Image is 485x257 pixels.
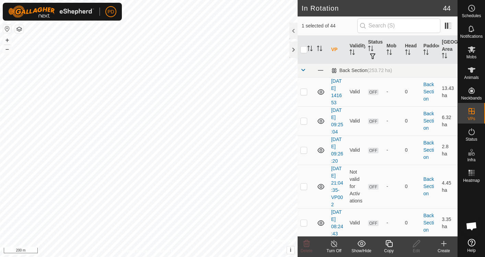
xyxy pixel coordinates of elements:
span: OFF [368,89,378,95]
div: Show/Hide [348,248,375,254]
td: 2.8 ha [439,136,458,165]
span: Help [467,248,476,253]
span: Schedules [462,14,481,18]
td: Valid [347,136,365,165]
span: Heatmap [463,178,480,183]
th: Mob [384,36,402,64]
input: Search (S) [357,19,440,33]
a: Back Section [423,82,434,102]
div: - [386,147,400,154]
span: 1 selected of 44 [302,22,357,30]
a: Back Section [423,213,434,233]
a: Back Section [423,111,434,131]
a: Contact Us [155,248,176,254]
span: i [290,247,291,253]
a: Privacy Policy [122,248,147,254]
div: Turn Off [320,248,348,254]
div: - [386,88,400,95]
th: Status [365,36,384,64]
div: Edit [403,248,430,254]
div: - [386,219,400,226]
td: Not valid for Activations [347,165,365,208]
button: Reset Map [3,25,11,33]
button: – [3,45,11,53]
td: 3.35 ha [439,208,458,237]
div: - [386,183,400,190]
p-sorticon: Activate to sort [423,50,429,56]
td: 0 [402,208,421,237]
th: Head [402,36,421,64]
span: OFF [368,220,378,226]
td: Valid [347,77,365,106]
p-sorticon: Activate to sort [386,50,392,56]
td: 13.43 ha [439,77,458,106]
p-sorticon: Activate to sort [405,50,411,56]
span: (253.72 ha) [367,68,392,73]
p-sorticon: Activate to sort [307,47,313,52]
td: Valid [347,208,365,237]
h2: In Rotation [302,4,443,12]
td: Valid [347,106,365,136]
a: [DATE] 09:25:04 [331,107,343,135]
a: [DATE] 08:24:43 [331,209,343,236]
p-sorticon: Activate to sort [442,54,447,59]
div: Back Section [331,68,392,73]
th: [GEOGRAPHIC_DATA] Area [439,36,458,64]
span: Infra [467,158,475,162]
span: Delete [301,248,313,253]
a: [DATE] 21:04:35-VP002 [331,166,343,207]
div: Copy [375,248,403,254]
a: Back Section [423,176,434,196]
a: Back Section [423,140,434,160]
button: Map Layers [15,25,23,33]
td: 4.45 ha [439,165,458,208]
img: Gallagher Logo [8,5,94,18]
span: OFF [368,184,378,190]
button: + [3,36,11,44]
div: - [386,117,400,125]
span: VPs [467,117,475,121]
a: [DATE] 141653 [331,78,342,105]
a: Help [458,236,485,255]
span: OFF [368,118,378,124]
span: OFF [368,148,378,153]
td: 6.32 ha [439,106,458,136]
span: Notifications [460,34,483,38]
p-sorticon: Activate to sort [349,50,355,56]
td: 0 [402,165,421,208]
button: i [287,246,295,254]
span: PD [107,8,114,15]
p-sorticon: Activate to sort [368,47,373,52]
th: Paddock [420,36,439,64]
th: Validity [347,36,365,64]
span: 44 [443,3,451,13]
td: 0 [402,77,421,106]
p-sorticon: Activate to sort [317,47,322,52]
div: Create [430,248,458,254]
td: 0 [402,106,421,136]
span: Mobs [466,55,476,59]
span: Animals [464,75,479,80]
th: VP [328,36,347,64]
a: [DATE] 09:26:20 [331,137,343,164]
td: 0 [402,136,421,165]
span: Neckbands [461,96,482,100]
div: Open chat [461,216,482,236]
span: Status [465,137,477,141]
